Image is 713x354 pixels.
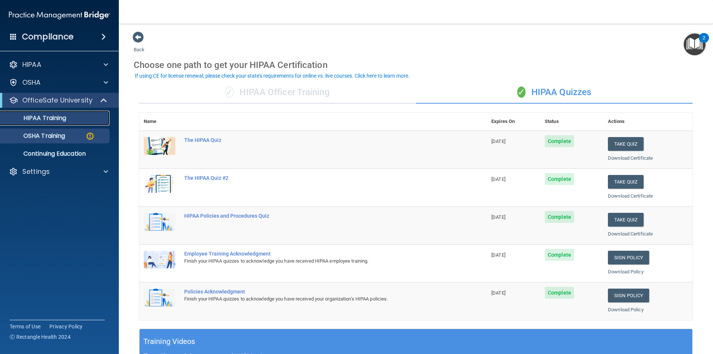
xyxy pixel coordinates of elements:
[540,113,603,131] th: Status
[5,150,106,157] p: Continuing Education
[491,214,505,220] span: [DATE]
[608,231,653,237] a: Download Certificate
[134,72,411,79] button: If using CE for license renewal, please check your state's requirements for online vs. live cours...
[416,81,693,104] div: HIPAA Quizzes
[603,113,693,131] th: Actions
[139,81,416,104] div: HIPAA Officer Training
[684,33,706,55] button: Open Resource Center, 2 new notifications
[608,137,644,151] button: Take Quiz
[703,38,705,48] div: 2
[491,176,505,182] span: [DATE]
[134,38,144,52] a: Back
[22,60,41,69] p: HIPAA
[491,252,505,258] span: [DATE]
[184,257,450,266] div: Finish your HIPAA quizzes to acknowledge you have received HIPAA employee training.
[5,132,65,140] p: OSHA Training
[139,113,180,131] th: Name
[545,287,574,299] span: Complete
[9,96,108,105] a: OfficeSafe University
[225,87,234,98] span: ✓
[608,289,649,302] a: Sign Policy
[487,113,540,131] th: Expires On
[585,301,704,331] iframe: Drift Widget Chat Controller
[134,54,698,76] div: Choose one path to get your HIPAA Certification
[184,295,450,303] div: Finish your HIPAA quizzes to acknowledge you have received your organization’s HIPAA policies.
[184,251,450,257] div: Employee Training Acknowledgment
[608,155,653,161] a: Download Certificate
[5,114,66,122] p: HIPAA Training
[608,213,644,227] button: Take Quiz
[608,175,644,189] button: Take Quiz
[9,60,108,69] a: HIPAA
[545,211,574,223] span: Complete
[22,32,74,42] h4: Compliance
[10,323,40,330] a: Terms of Use
[184,213,450,219] div: HIPAA Policies and Procedures Quiz
[49,323,83,330] a: Privacy Policy
[22,78,41,87] p: OSHA
[9,78,108,87] a: OSHA
[22,96,92,105] p: OfficeSafe University
[608,269,644,275] a: Download Policy
[9,8,110,23] img: PMB logo
[22,167,50,176] p: Settings
[545,249,574,261] span: Complete
[608,251,649,264] a: Sign Policy
[491,290,505,296] span: [DATE]
[184,175,450,181] div: The HIPAA Quiz #2
[608,193,653,199] a: Download Certificate
[85,131,95,141] img: warning-circle.0cc9ac19.png
[184,289,450,295] div: Policies Acknowledgment
[10,333,71,341] span: Ⓒ Rectangle Health 2024
[545,135,574,147] span: Complete
[545,173,574,185] span: Complete
[9,167,108,176] a: Settings
[184,137,450,143] div: The HIPAA Quiz
[517,87,525,98] span: ✓
[491,139,505,144] span: [DATE]
[143,335,195,348] h5: Training Videos
[135,73,410,78] div: If using CE for license renewal, please check your state's requirements for online vs. live cours...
